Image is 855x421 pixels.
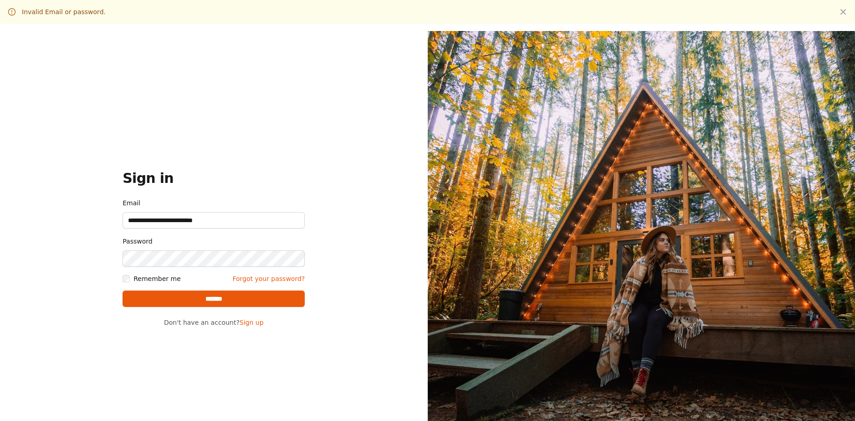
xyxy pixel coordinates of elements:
p: Don't have an account? [123,318,305,327]
label: Remember me [133,274,181,283]
h1: Sign in [123,170,305,187]
label: Password [123,236,305,247]
a: Forgot your password? [232,274,305,283]
a: Sign up [240,319,264,326]
p: Invalid Email or password. [22,7,106,16]
label: Email [123,198,305,208]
